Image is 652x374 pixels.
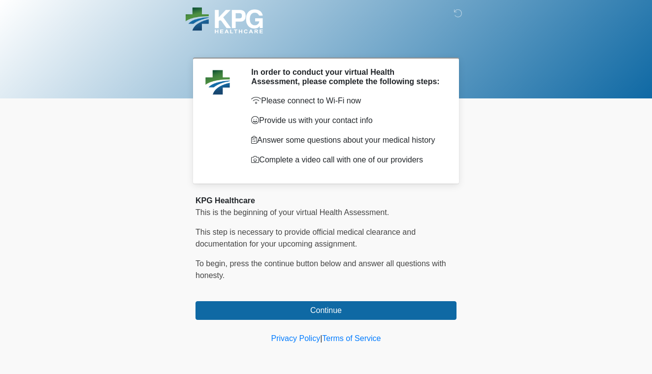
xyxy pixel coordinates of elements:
[251,67,442,86] h2: In order to conduct your virtual Health Assessment, please complete the following steps:
[271,334,321,343] a: Privacy Policy
[203,67,232,97] img: Agent Avatar
[196,259,446,280] span: To begin, ﻿﻿﻿﻿﻿﻿﻿﻿﻿﻿﻿﻿﻿﻿﻿﻿﻿press the continue button below and answer all questions with honesty.
[196,195,456,207] div: KPG Healthcare
[186,7,263,33] img: KPG Healthcare Logo
[188,35,464,54] h1: ‎ ‎ ‎
[322,334,381,343] a: Terms of Service
[251,115,442,126] p: Provide us with your contact info
[251,154,442,166] p: Complete a video call with one of our providers
[251,134,442,146] p: Answer some questions about your medical history
[196,301,456,320] button: Continue
[196,208,389,217] span: This is the beginning of your virtual Health Assessment.
[320,334,322,343] a: |
[251,95,442,107] p: Please connect to Wi-Fi now
[196,228,416,248] span: This step is necessary to provide official medical clearance and documentation for your upcoming ...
